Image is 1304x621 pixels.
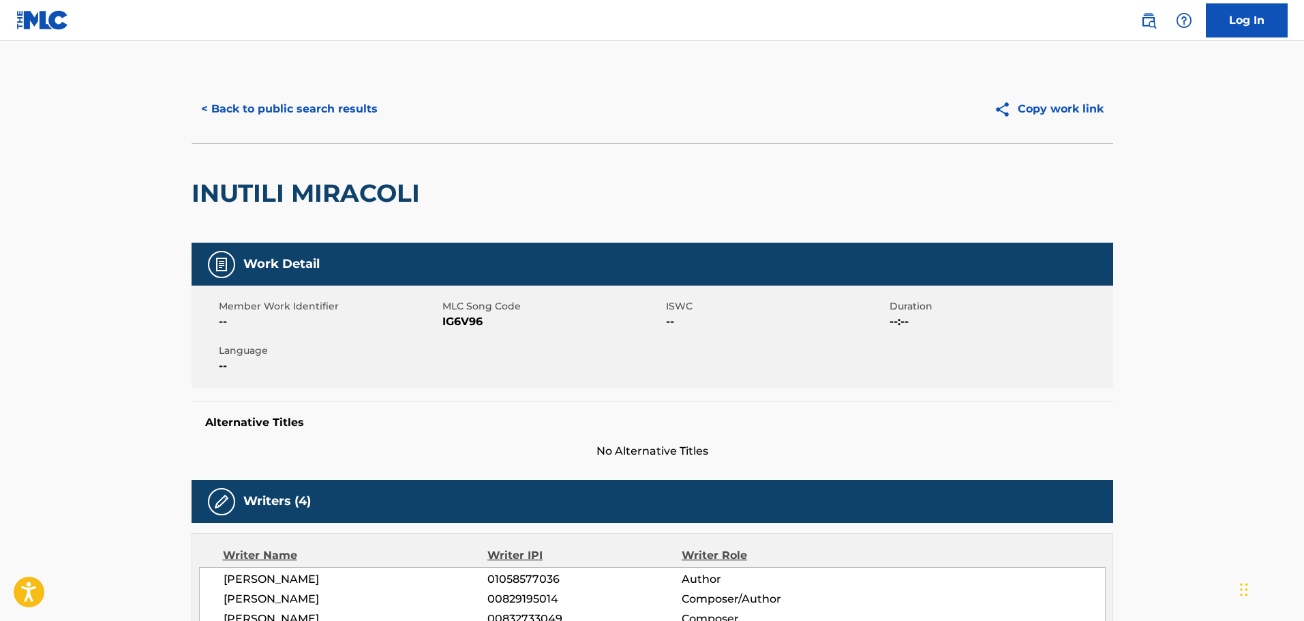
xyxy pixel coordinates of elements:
[1170,7,1198,34] div: Help
[243,256,320,272] h5: Work Detail
[1140,12,1157,29] img: search
[213,494,230,510] img: Writers
[1240,569,1248,610] div: Drag
[890,314,1110,330] span: --:--
[243,494,311,509] h5: Writers (4)
[224,571,488,588] span: [PERSON_NAME]
[682,547,858,564] div: Writer Role
[1176,12,1192,29] img: help
[666,314,886,330] span: --
[994,101,1018,118] img: Copy work link
[219,299,439,314] span: Member Work Identifier
[666,299,886,314] span: ISWC
[487,591,681,607] span: 00829195014
[1206,3,1288,37] a: Log In
[1135,7,1162,34] a: Public Search
[487,547,682,564] div: Writer IPI
[213,256,230,273] img: Work Detail
[1236,556,1304,621] iframe: Chat Widget
[192,443,1113,459] span: No Alternative Titles
[487,571,681,588] span: 01058577036
[192,92,387,126] button: < Back to public search results
[205,416,1100,429] h5: Alternative Titles
[219,344,439,358] span: Language
[682,591,858,607] span: Composer/Author
[16,10,69,30] img: MLC Logo
[224,591,488,607] span: [PERSON_NAME]
[682,571,858,588] span: Author
[442,314,663,330] span: IG6V96
[442,299,663,314] span: MLC Song Code
[219,358,439,374] span: --
[890,299,1110,314] span: Duration
[192,178,427,209] h2: INUTILI MIRACOLI
[984,92,1113,126] button: Copy work link
[219,314,439,330] span: --
[223,547,488,564] div: Writer Name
